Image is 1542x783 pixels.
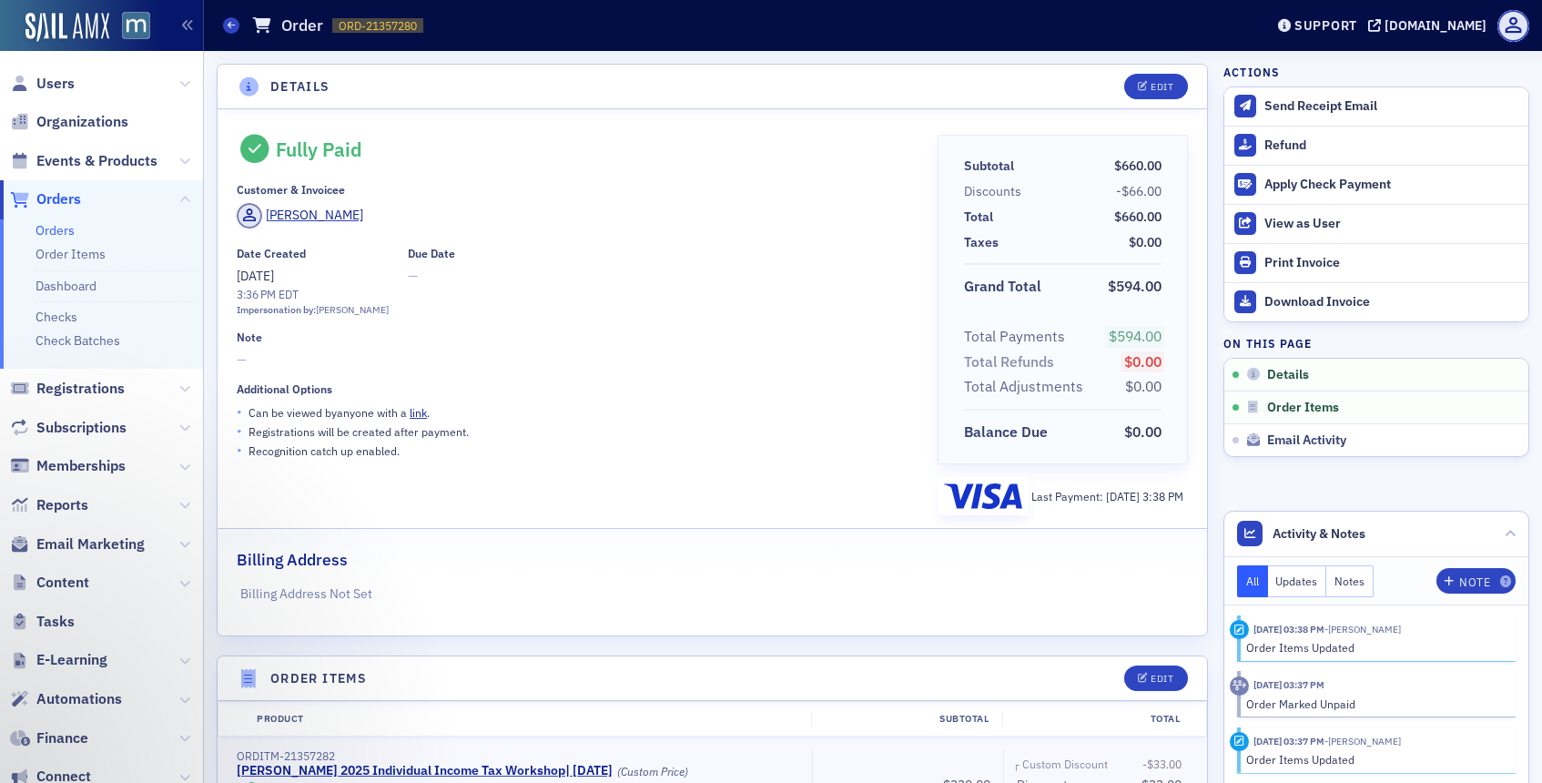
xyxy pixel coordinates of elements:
[237,247,306,260] div: Date Created
[237,303,316,316] span: Impersonation by:
[1246,639,1504,656] div: Order Items Updated
[10,573,89,593] a: Content
[1273,524,1365,544] span: Activity & Notes
[237,548,348,572] h2: Billing Address
[36,332,120,349] a: Check Batches
[1142,757,1182,771] span: -$33.00
[1125,377,1162,395] span: $0.00
[244,712,811,727] div: Product
[1114,208,1162,225] span: $660.00
[964,233,999,252] div: Taxes
[1264,98,1519,115] div: Send Receipt Email
[1142,489,1183,503] span: 3:38 PM
[237,763,613,779] a: [PERSON_NAME] 2025 Individual Income Tax Workshop| [DATE]
[1114,158,1162,174] span: $660.00
[109,12,150,43] a: View Homepage
[1151,82,1173,92] div: Edit
[410,405,427,420] a: link
[249,442,400,459] p: Recognition catch up enabled.
[36,456,126,476] span: Memberships
[1230,732,1249,751] div: Activity
[10,650,107,670] a: E-Learning
[1268,565,1327,597] button: Updates
[1124,74,1187,99] button: Edit
[964,326,1065,348] div: Total Payments
[964,157,1014,176] div: Subtotal
[36,534,145,554] span: Email Marketing
[270,77,330,97] h4: Details
[964,157,1020,176] span: Subtotal
[1264,216,1519,232] div: View as User
[36,379,125,399] span: Registrations
[36,222,75,239] a: Orders
[36,309,77,325] a: Checks
[1497,10,1529,42] span: Profile
[237,749,799,763] div: ORDITM-21357282
[10,495,88,515] a: Reports
[10,728,88,748] a: Finance
[316,303,389,318] div: [PERSON_NAME]
[964,326,1071,348] span: Total Payments
[10,456,126,476] a: Memberships
[36,74,75,94] span: Users
[237,203,363,229] a: [PERSON_NAME]
[1324,623,1401,636] span: Justin Chase
[10,74,75,94] a: Users
[964,351,1054,373] div: Total Refunds
[249,423,469,440] p: Registrations will be created after payment.
[36,151,157,171] span: Events & Products
[1267,432,1346,449] span: Email Activity
[1124,352,1162,371] span: $0.00
[1031,488,1183,504] div: Last Payment:
[1253,735,1324,747] time: 10/8/2025 03:37 PM
[408,267,455,286] span: —
[1326,565,1374,597] button: Notes
[1294,17,1357,34] div: Support
[14,646,378,774] iframe: Intercom notifications message
[1109,327,1162,345] span: $594.00
[237,268,274,284] span: [DATE]
[1368,19,1493,32] button: [DOMAIN_NAME]
[964,276,1048,298] span: Grand Total
[964,233,1005,252] span: Taxes
[1108,277,1162,295] span: $594.00
[1116,183,1162,199] span: -$66.00
[237,402,242,422] span: •
[1224,87,1528,126] button: Send Receipt Email
[1022,756,1114,772] span: Custom Discount
[1129,234,1162,250] span: $0.00
[944,483,1022,509] img: visa
[964,376,1090,398] span: Total Adjustments
[1223,335,1529,351] h4: On this page
[964,182,1028,201] span: Discounts
[1106,489,1142,503] span: [DATE]
[1224,204,1528,243] button: View as User
[811,712,1002,727] div: Subtotal
[237,351,912,370] span: —
[36,246,106,262] a: Order Items
[25,13,109,42] a: SailAMX
[266,206,363,225] div: [PERSON_NAME]
[36,278,96,294] a: Dashboard
[1124,422,1162,441] span: $0.00
[237,330,262,344] div: Note
[1230,620,1249,639] div: Activity
[1385,17,1486,34] div: [DOMAIN_NAME]
[1324,735,1401,747] span: Justin Chase
[237,287,276,301] time: 3:36 PM
[10,151,157,171] a: Events & Products
[1224,282,1528,321] a: Download Invoice
[1267,367,1309,383] span: Details
[1151,674,1173,684] div: Edit
[36,495,88,515] span: Reports
[964,208,993,227] div: Total
[10,189,81,209] a: Orders
[1224,243,1528,282] a: Print Invoice
[1246,696,1504,712] div: Order Marked Unpaid
[240,585,1185,604] p: Billing Address Not Set
[281,15,323,36] h1: Order
[1224,165,1528,204] button: Apply Check Payment
[1436,568,1516,594] button: Note
[1264,294,1519,310] div: Download Invoice
[36,418,127,438] span: Subscriptions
